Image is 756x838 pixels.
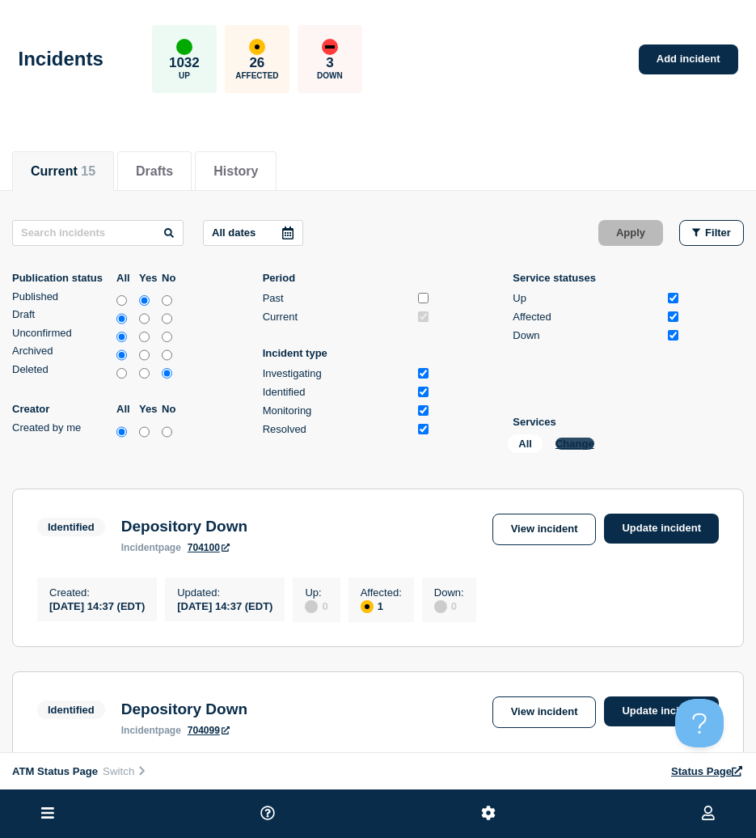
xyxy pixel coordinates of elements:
[12,290,112,303] div: Published
[31,164,95,179] button: Current 15
[162,329,172,345] input: no
[508,434,543,453] span: All
[12,272,112,284] p: Publication status
[139,366,150,382] input: yes
[121,518,247,535] h3: Depository Down
[513,329,661,341] div: Down
[361,599,402,613] div: 1
[121,700,247,718] h3: Depository Down
[326,55,333,71] p: 3
[305,599,327,613] div: 0
[12,363,180,382] div: deleted
[598,220,663,246] button: Apply
[322,39,338,55] div: down
[305,600,318,613] div: disabled
[169,55,200,71] p: 1032
[121,542,158,553] span: incident
[12,403,112,415] p: Creator
[263,404,412,417] div: Monitoring
[116,403,135,415] label: All
[177,586,272,599] p: Updated :
[12,765,98,777] span: ATM Status Page
[116,424,127,440] input: all
[513,416,681,428] p: Services
[162,424,172,440] input: no
[188,542,230,553] a: 704100
[361,600,374,613] div: affected
[139,293,150,309] input: yes
[263,292,412,304] div: Past
[418,293,429,303] input: Past
[162,293,172,309] input: no
[98,764,152,778] button: Switch
[162,403,180,415] label: No
[418,424,429,434] input: Resolved
[162,366,172,382] input: no
[116,311,127,327] input: all
[81,164,95,178] span: 15
[121,725,158,736] span: incident
[162,272,180,284] label: No
[139,329,150,345] input: yes
[249,39,265,55] div: affected
[212,226,256,239] p: All dates
[139,403,158,415] label: Yes
[513,272,681,284] p: Service statuses
[263,423,412,435] div: Resolved
[263,272,431,284] p: Period
[203,220,303,246] button: All dates
[139,311,150,327] input: yes
[121,542,181,553] p: page
[604,696,719,726] a: Update incident
[19,48,103,70] h1: Incidents
[177,599,272,612] div: [DATE] 14:37 (EDT)
[121,725,181,736] p: page
[418,311,429,322] input: Current
[434,599,464,613] div: 0
[705,226,731,239] span: Filter
[213,164,258,179] button: History
[263,311,412,323] div: Current
[305,586,327,599] p: Up :
[418,405,429,416] input: Monitoring
[49,586,145,599] p: Created :
[675,699,724,747] iframe: Help Scout Beacon - Open
[12,327,112,339] div: Unconfirmed
[12,421,180,440] div: createdByMe
[176,39,192,55] div: up
[116,293,127,309] input: all
[136,164,173,179] button: Drafts
[37,700,105,719] span: Identified
[263,347,431,359] p: Incident type
[116,329,127,345] input: all
[12,345,112,357] div: Archived
[639,44,738,74] a: Add incident
[235,71,278,80] p: Affected
[668,330,678,341] input: Down
[555,438,594,450] button: Change
[12,345,180,363] div: archived
[12,421,112,434] div: Created by me
[139,272,158,284] label: Yes
[513,292,661,304] div: Up
[12,308,180,327] div: draft
[179,71,190,80] p: Up
[139,347,150,363] input: yes
[12,290,180,309] div: published
[317,71,343,80] p: Down
[604,514,719,544] a: Update incident
[434,600,447,613] div: disabled
[116,347,127,363] input: all
[49,599,145,612] div: [DATE] 14:37 (EDT)
[12,220,184,246] input: Search incidents
[116,272,135,284] label: All
[513,311,661,323] div: Affected
[668,311,678,322] input: Affected
[418,368,429,379] input: Investigating
[188,725,230,736] a: 704099
[263,367,412,379] div: Investigating
[162,347,172,363] input: no
[418,387,429,397] input: Identified
[679,220,744,246] button: Filter
[668,293,678,303] input: Up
